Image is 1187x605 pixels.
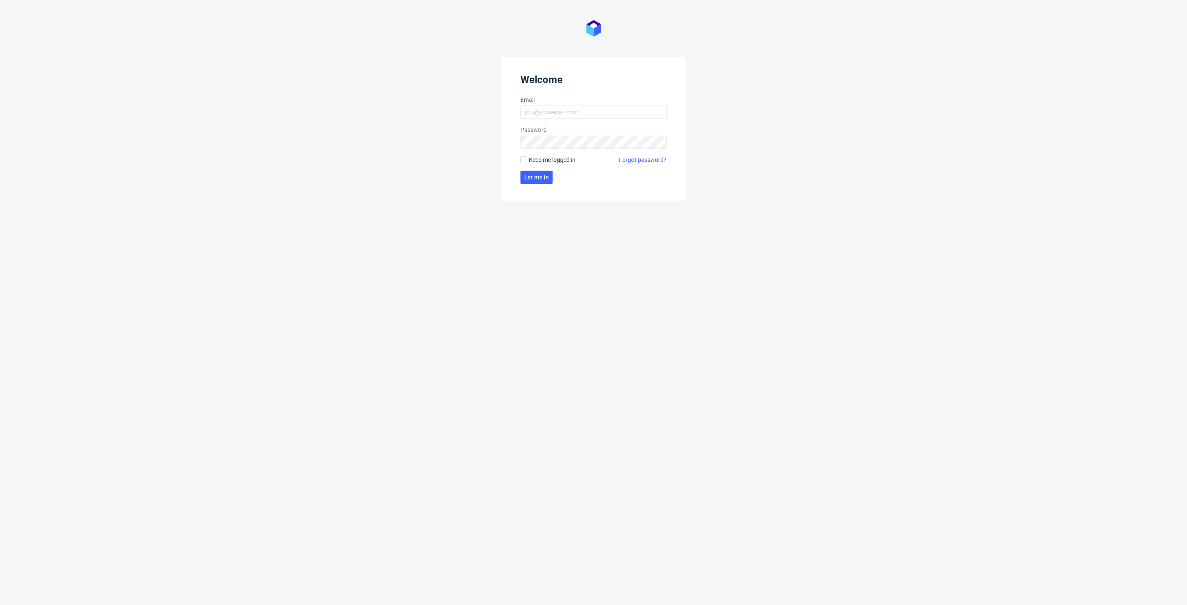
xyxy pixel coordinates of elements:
[529,156,576,164] span: Keep me logged in
[520,74,667,89] header: Welcome
[619,156,667,164] a: Forgot password?
[520,106,667,119] input: you@youremail.com
[520,171,553,184] button: Let me in
[520,96,667,104] label: Email
[524,174,549,180] span: Let me in
[520,126,667,134] label: Password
